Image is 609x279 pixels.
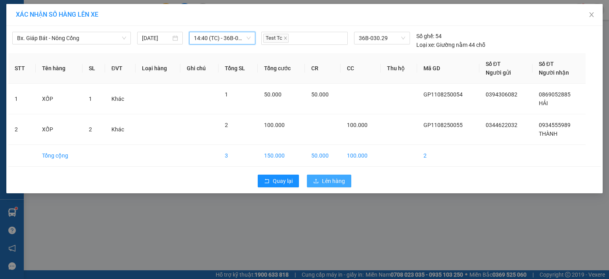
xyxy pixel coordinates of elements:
span: 100.000 [264,122,285,128]
td: 50.000 [305,145,341,167]
span: rollback [264,178,270,185]
span: Người nhận [539,69,569,76]
th: Tổng cước [258,53,304,84]
span: HẢI [539,100,548,106]
button: rollbackQuay lại [258,175,299,187]
th: SL [82,53,105,84]
span: 100.000 [347,122,368,128]
div: Giường nằm 44 chỗ [416,40,485,49]
td: 1 [8,84,36,114]
td: 3 [218,145,258,167]
th: STT [8,53,36,84]
th: Tên hàng [36,53,82,84]
span: 1 [89,96,92,102]
td: 150.000 [258,145,304,167]
span: 50.000 [311,91,329,98]
span: 1 [225,91,228,98]
strong: CHUYỂN PHÁT NHANH ĐÔNG LÝ [28,6,82,32]
span: XÁC NHẬN SỐ HÀNG LÊN XE [16,11,98,18]
span: 2 [225,122,228,128]
img: logo [4,27,23,55]
td: Khác [105,114,136,145]
span: Loại xe: [416,40,435,49]
th: Mã GD [417,53,479,84]
th: CC [341,53,380,84]
td: 100.000 [341,145,380,167]
span: Bx. Giáp Bát - Nông Cống [17,32,126,44]
th: CR [305,53,341,84]
span: Số ĐT [486,61,501,67]
span: SĐT XE 0947 762 437 [27,34,82,51]
td: Khác [105,84,136,114]
span: upload [313,178,319,185]
span: 36B-030.29 [359,32,405,44]
td: XỐP [36,114,82,145]
td: 2 [417,145,479,167]
span: 0344622032 [486,122,517,128]
span: Số ĐT [539,61,554,67]
strong: PHIẾU BIÊN NHẬN [33,52,77,69]
span: GP1108250054 [423,91,463,98]
span: close [283,36,287,40]
th: Tổng SL [218,53,258,84]
td: XỐP [36,84,82,114]
span: THÀNH [539,131,557,137]
span: 0869052885 [539,91,571,98]
th: Ghi chú [180,53,218,84]
span: GP1108250056 [87,41,134,49]
span: Số ghế: [416,32,434,40]
button: uploadLên hàng [307,175,351,187]
span: 14:40 (TC) - 36B-030.29 [194,32,251,44]
div: 54 [416,32,442,40]
span: Test Tc [263,34,289,43]
td: 2 [8,114,36,145]
button: Close [580,4,603,26]
th: ĐVT [105,53,136,84]
td: Tổng cộng [36,145,82,167]
span: Quay lại [273,177,293,185]
span: close [588,12,595,18]
span: GP1108250055 [423,122,463,128]
span: 0934555989 [539,122,571,128]
span: 50.000 [264,91,282,98]
span: 0394306082 [486,91,517,98]
th: Loại hàng [136,53,181,84]
span: Người gửi [486,69,511,76]
th: Thu hộ [381,53,417,84]
span: 2 [89,126,92,133]
span: Lên hàng [322,177,345,185]
input: 11/08/2025 [142,34,171,42]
